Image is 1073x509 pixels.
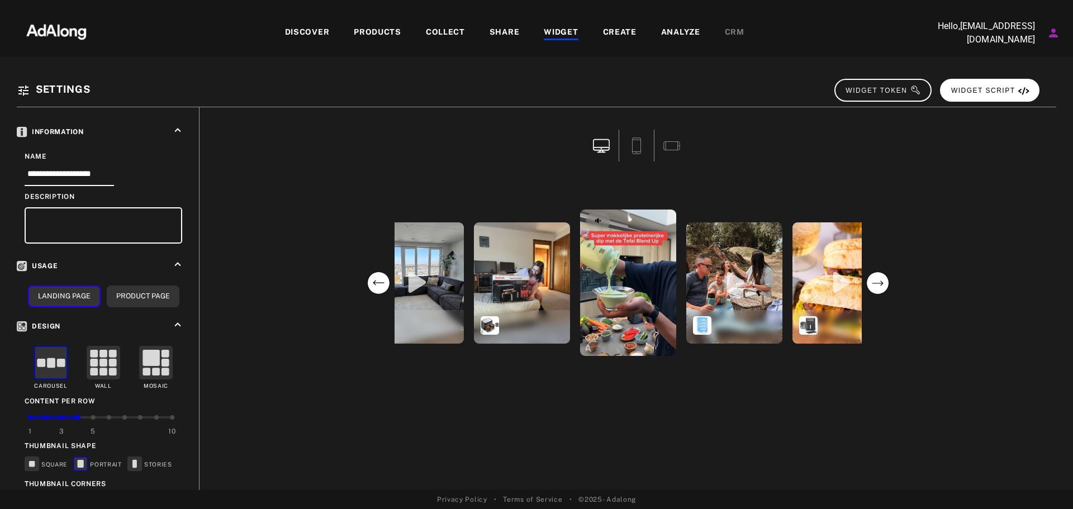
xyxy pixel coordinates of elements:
[172,258,184,270] i: keyboard_arrow_up
[34,382,68,391] div: Carousel
[940,79,1039,102] button: WIDGET SCRIPT
[578,207,678,358] div: open the preview of the instagram content created by tefalnederland
[365,220,466,346] div: open the preview of the instagram content created by jacky_omtzigt
[951,87,1029,94] span: WIDGET SCRIPT
[544,26,578,40] div: WIDGET
[144,382,168,391] div: Mosaic
[168,426,175,436] div: 10
[481,316,499,335] img: Tefal Easy Fry & Grill Dual EY905B 8 3L heteluchtfriteuse met dubbele lades grijs
[59,426,64,436] div: 3
[25,192,182,202] div: Description
[95,382,112,391] div: Wall
[172,318,184,331] i: keyboard_arrow_up
[7,14,106,47] img: 63233d7d88ed69de3c212112c67096b6.png
[603,26,637,40] div: CREATE
[25,441,182,451] div: Thumbnail Shape
[107,286,179,307] button: Product Page
[846,87,921,94] span: WIDGET TOKEN
[1044,23,1063,42] button: Account settings
[472,220,572,346] div: open the preview of the instagram content created by liezalagamayo
[716,316,735,335] img: Tefal Travel Mug Easy Twist N2011710 RVS/Groen 0.36L
[91,426,96,436] div: 5
[437,494,487,505] a: Privacy Policy
[17,128,84,136] span: Information
[285,26,330,40] div: DISCOVER
[494,494,497,505] span: •
[834,79,932,102] button: WIDGET TOKEN
[799,316,818,335] img: Tefal Easy Fry & Grill XXL EY8018 6 5L 2-in-1 heteluchtfriteuse - met uitneembare verdeler
[367,272,390,294] svg: previous
[923,20,1035,46] p: Hello, [EMAIL_ADDRESS][DOMAIN_NAME]
[36,83,91,95] span: Settings
[17,262,58,270] span: Usage
[73,456,122,473] div: PORTRAIT
[17,322,60,330] span: Design
[25,151,182,161] div: Name
[503,494,562,505] a: Terms of Service
[569,494,572,505] span: •
[490,26,520,40] div: SHARE
[578,494,636,505] span: © 2025 - Adalong
[25,456,68,473] div: SQUARE
[790,220,891,346] div: open the preview of the instagram content created by foodquotesnl
[866,272,889,294] svg: next
[1017,455,1073,509] div: Chatwidget
[29,426,32,436] div: 1
[426,26,465,40] div: COLLECT
[725,26,744,40] div: CRM
[127,456,172,473] div: STORIES
[25,396,182,406] div: Content per row
[1017,455,1073,509] iframe: Chat Widget
[172,124,184,136] i: keyboard_arrow_up
[684,220,785,346] div: open the preview of the instagram content created by jamey.nl
[25,479,182,489] div: Thumbnail Corners
[28,286,101,307] button: Landing Page
[661,26,700,40] div: ANALYZE
[693,316,711,335] img: Tefal MasterSeal Fresh N1030710 Mealprep Set rechthoekig (5 x 0 8L)
[354,26,401,40] div: PRODUCTS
